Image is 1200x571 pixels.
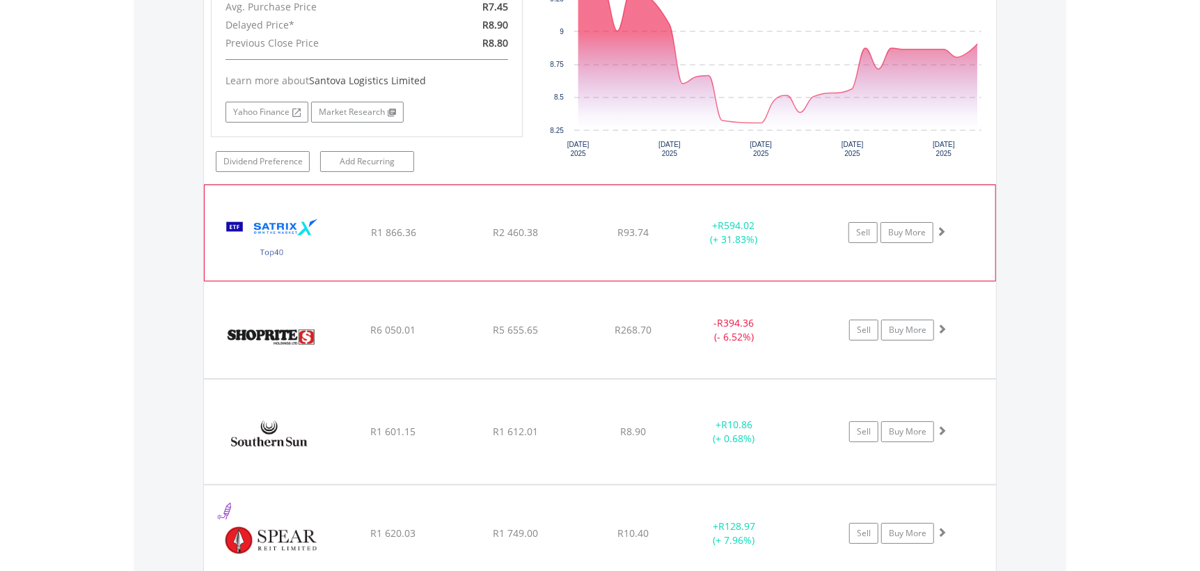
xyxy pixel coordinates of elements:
[554,93,564,101] text: 8.5
[849,421,878,442] a: Sell
[717,316,754,329] span: R394.36
[659,141,681,157] text: [DATE] 2025
[370,526,416,540] span: R1 620.03
[215,16,418,34] div: Delayed Price*
[212,203,331,276] img: EQU.ZA.STX40.png
[482,36,508,49] span: R8.80
[370,425,416,438] span: R1 601.15
[615,323,652,336] span: R268.70
[493,323,538,336] span: R5 655.65
[551,127,565,134] text: 8.25
[881,421,934,442] a: Buy More
[551,61,565,68] text: 8.75
[216,151,310,172] a: Dividend Preference
[215,34,418,52] div: Previous Close Price
[311,102,404,123] a: Market Research
[718,219,755,232] span: R594.02
[849,523,878,544] a: Sell
[718,519,755,533] span: R128.97
[370,323,416,336] span: R6 050.01
[721,418,752,431] span: R10.86
[226,102,308,123] a: Yahoo Finance
[211,299,331,375] img: EQU.ZA.SHP.png
[371,226,416,239] span: R1 866.36
[567,141,590,157] text: [DATE] 2025
[681,316,787,344] div: - (- 6.52%)
[750,141,773,157] text: [DATE] 2025
[320,151,414,172] a: Add Recurring
[309,74,426,87] span: Santova Logistics Limited
[226,74,508,88] div: Learn more about
[881,320,934,341] a: Buy More
[842,141,864,157] text: [DATE] 2025
[681,219,786,247] div: + (+ 31.83%)
[617,526,649,540] span: R10.40
[620,425,646,438] span: R8.90
[493,226,538,239] span: R2 460.38
[849,320,878,341] a: Sell
[881,222,933,243] a: Buy More
[681,519,787,547] div: + (+ 7.96%)
[848,222,878,243] a: Sell
[482,18,508,31] span: R8.90
[493,425,538,438] span: R1 612.01
[560,28,565,36] text: 9
[493,526,538,540] span: R1 749.00
[211,397,331,480] img: EQU.ZA.SSU.png
[881,523,934,544] a: Buy More
[617,226,649,239] span: R93.74
[681,418,787,446] div: + (+ 0.68%)
[933,141,956,157] text: [DATE] 2025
